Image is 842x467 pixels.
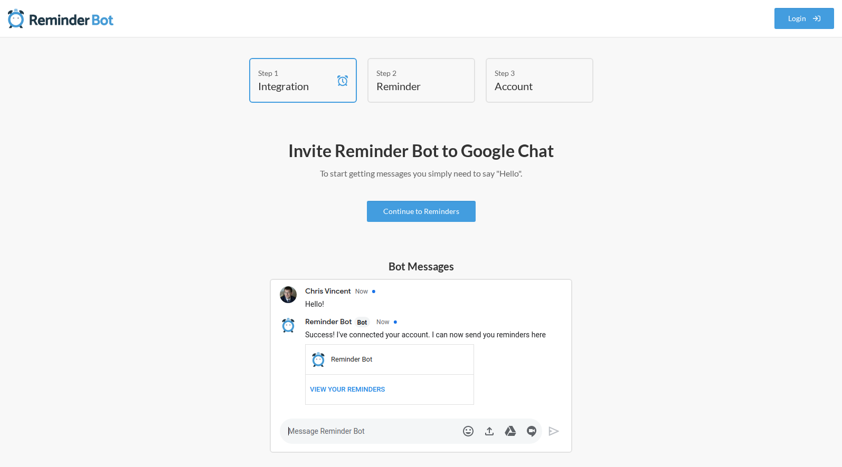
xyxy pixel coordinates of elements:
h5: Bot Messages [270,259,572,274]
a: Continue to Reminders [367,201,476,222]
p: To start getting messages you simply need to say "Hello". [115,167,727,180]
a: Login [774,8,835,29]
h4: Integration [258,79,332,93]
h2: Invite Reminder Bot to Google Chat [115,140,727,162]
div: Step 3 [495,67,569,79]
h4: Reminder [376,79,450,93]
h4: Account [495,79,569,93]
div: Step 1 [258,67,332,79]
img: Reminder Bot [8,8,113,29]
div: Step 2 [376,67,450,79]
